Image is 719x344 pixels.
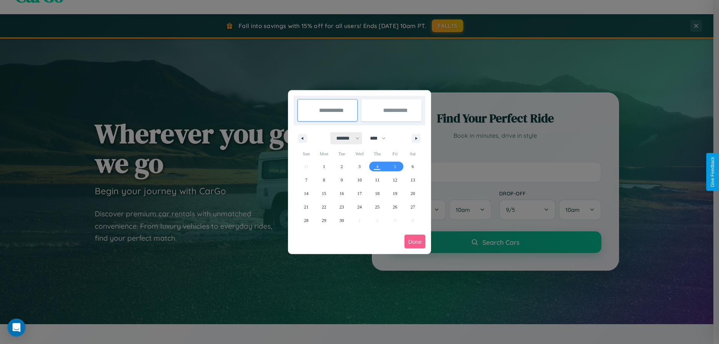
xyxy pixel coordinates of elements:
button: 23 [333,200,351,214]
span: 19 [393,187,397,200]
span: 13 [410,173,415,187]
button: 11 [368,173,386,187]
span: Mon [315,148,333,160]
button: 24 [351,200,368,214]
span: 28 [304,214,309,227]
span: 9 [341,173,343,187]
span: 26 [393,200,397,214]
span: 3 [358,160,361,173]
span: 11 [375,173,380,187]
button: 5 [386,160,404,173]
span: 15 [322,187,326,200]
button: 19 [386,187,404,200]
span: 23 [340,200,344,214]
button: 1 [315,160,333,173]
button: 21 [297,200,315,214]
button: 4 [368,160,386,173]
span: 14 [304,187,309,200]
span: 5 [394,160,396,173]
button: 2 [333,160,351,173]
button: 12 [386,173,404,187]
span: 16 [340,187,344,200]
button: 17 [351,187,368,200]
span: 20 [410,187,415,200]
button: 7 [297,173,315,187]
span: Sun [297,148,315,160]
button: 14 [297,187,315,200]
span: 6 [412,160,414,173]
span: 7 [305,173,307,187]
button: 15 [315,187,333,200]
span: Sat [404,148,422,160]
span: 29 [322,214,326,227]
span: 2 [341,160,343,173]
span: 8 [323,173,325,187]
button: 27 [404,200,422,214]
div: Open Intercom Messenger [7,319,25,337]
button: 8 [315,173,333,187]
button: 30 [333,214,351,227]
span: Thu [368,148,386,160]
span: 25 [375,200,379,214]
button: 29 [315,214,333,227]
span: Fri [386,148,404,160]
button: 26 [386,200,404,214]
span: 18 [375,187,379,200]
button: 16 [333,187,351,200]
button: Done [404,235,425,249]
span: Wed [351,148,368,160]
button: 22 [315,200,333,214]
button: 9 [333,173,351,187]
button: 3 [351,160,368,173]
button: 25 [368,200,386,214]
button: 20 [404,187,422,200]
span: 12 [393,173,397,187]
button: 18 [368,187,386,200]
span: 10 [357,173,362,187]
span: 27 [410,200,415,214]
span: 30 [340,214,344,227]
button: 13 [404,173,422,187]
span: 22 [322,200,326,214]
span: Tue [333,148,351,160]
span: 4 [376,160,378,173]
span: 24 [357,200,362,214]
div: Give Feedback [710,157,715,187]
button: 10 [351,173,368,187]
button: 6 [404,160,422,173]
span: 17 [357,187,362,200]
button: 28 [297,214,315,227]
span: 1 [323,160,325,173]
span: 21 [304,200,309,214]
